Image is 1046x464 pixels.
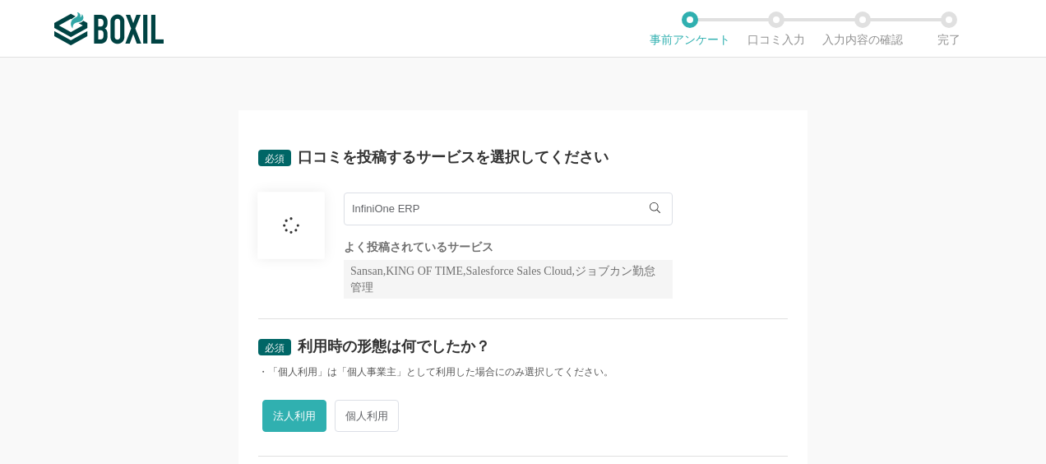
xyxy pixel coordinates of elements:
div: 利用時の形態は何でしたか？ [298,339,490,354]
li: 口コミ入力 [733,12,819,46]
span: 必須 [265,153,285,165]
span: 必須 [265,342,285,354]
img: ボクシルSaaS_ロゴ [54,12,164,45]
li: 入力内容の確認 [819,12,905,46]
li: 完了 [905,12,992,46]
div: Sansan,KING OF TIME,Salesforce Sales Cloud,ジョブカン勤怠管理 [344,260,673,299]
div: 口コミを投稿するサービスを選択してください [298,150,609,165]
span: 個人利用 [335,400,399,432]
input: サービス名で検索 [344,193,673,225]
li: 事前アンケート [646,12,733,46]
span: 法人利用 [262,400,326,432]
div: よく投稿されているサービス [344,242,673,253]
div: ・「個人利用」は「個人事業主」として利用した場合にのみ選択してください。 [258,365,788,379]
